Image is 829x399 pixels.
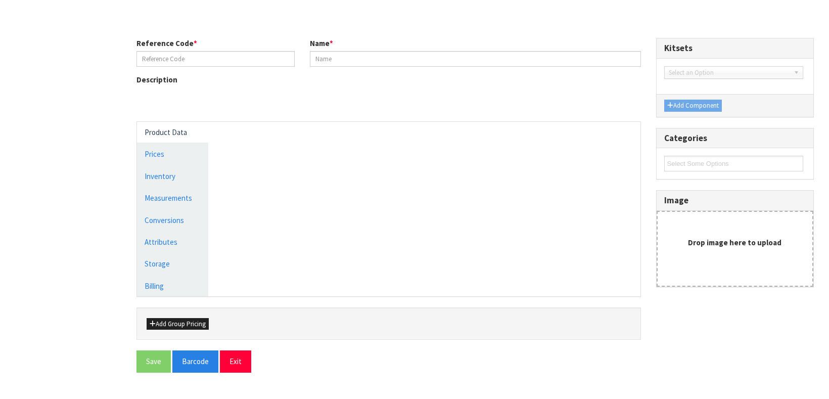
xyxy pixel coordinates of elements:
[664,196,806,205] h3: Image
[310,51,641,67] input: Name
[664,43,806,53] h3: Kitsets
[137,144,208,164] a: Prices
[147,318,209,330] button: Add Group Pricing
[136,51,295,67] input: Reference Code
[220,350,251,372] button: Exit
[137,253,208,274] a: Storage
[664,134,806,143] h3: Categories
[137,122,208,143] a: Product Data
[310,38,333,49] label: Name
[137,188,208,208] a: Measurements
[669,67,790,79] span: Select an Option
[688,238,781,247] strong: Drop image here to upload
[137,166,208,187] a: Inventory
[172,350,218,372] button: Barcode
[137,232,208,252] a: Attributes
[136,350,171,372] button: Save
[136,74,177,85] label: Description
[136,38,197,49] label: Reference Code
[137,210,208,231] a: Conversions
[664,100,722,112] button: Add Component
[137,276,208,296] a: Billing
